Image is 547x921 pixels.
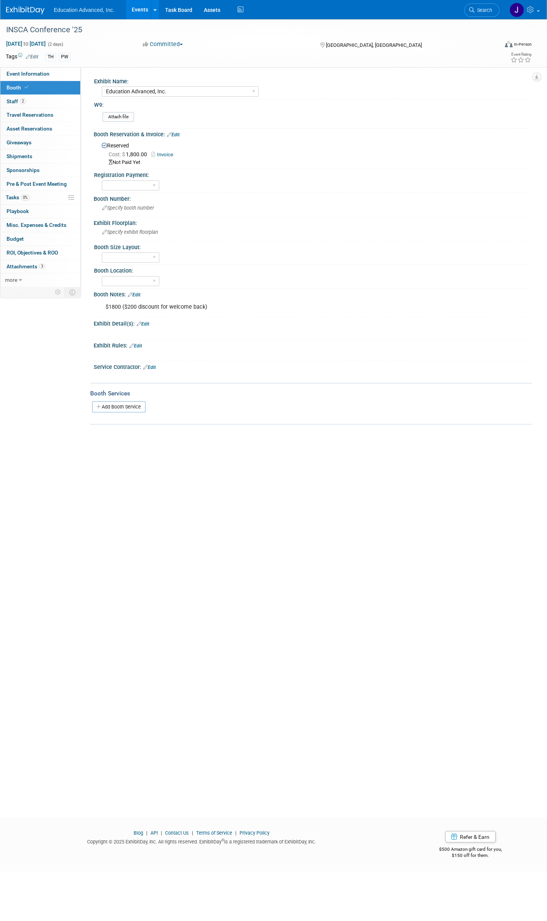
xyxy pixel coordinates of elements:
[0,95,80,108] a: Staff2
[94,265,528,274] div: Booth Location:
[326,42,422,48] span: [GEOGRAPHIC_DATA], [GEOGRAPHIC_DATA]
[140,40,186,48] button: Committed
[454,40,532,51] div: Event Format
[129,343,142,349] a: Edit
[7,167,40,173] span: Sponsorships
[165,830,189,835] a: Contact Us
[240,830,269,835] a: Privacy Policy
[0,273,80,287] a: more
[7,84,30,91] span: Booth
[514,41,532,47] div: In-Person
[26,54,38,60] a: Edit
[0,232,80,246] a: Budget
[22,41,30,47] span: to
[0,191,80,204] a: Tasks0%
[90,389,532,398] div: Booth Services
[7,98,26,104] span: Staff
[464,3,499,17] a: Search
[409,852,532,858] div: $150 off for them.
[144,830,149,835] span: |
[7,126,52,132] span: Asset Reservations
[474,7,492,13] span: Search
[3,23,487,37] div: INSCA Conference '25
[233,830,238,835] span: |
[94,241,528,251] div: Booth Size Layout:
[39,263,45,269] span: 3
[409,841,532,858] div: $500 Amazon gift card for you,
[54,7,114,13] span: Education Advanced, Inc.
[102,205,154,211] span: Specify booth number
[94,193,532,203] div: Booth Number:
[0,108,80,122] a: Travel Reservations
[511,53,531,56] div: Event Rating
[45,53,56,61] div: TH
[102,229,158,235] span: Specify exhibit floorplan
[0,205,80,218] a: Playbook
[137,321,149,327] a: Edit
[100,299,447,315] div: $1800 ($200 discount for welcome back)
[7,153,32,159] span: Shipments
[7,222,66,228] span: Misc. Expenses & Credits
[196,830,232,835] a: Terms of Service
[6,53,38,61] td: Tags
[7,71,50,77] span: Event Information
[21,195,30,200] span: 0%
[94,340,532,350] div: Exhibit Rules:
[0,67,80,81] a: Event Information
[94,129,532,139] div: Booth Reservation & Invoice:
[445,831,496,842] a: Refer & Earn
[134,830,143,835] a: Blog
[150,830,158,835] a: API
[59,53,71,61] div: PW
[7,250,58,256] span: ROI, Objectives & ROO
[0,81,80,94] a: Booth
[0,218,80,232] a: Misc. Expenses & Credits
[0,177,80,191] a: Pre & Post Event Meeting
[128,292,140,298] a: Edit
[47,42,63,47] span: (2 days)
[6,40,46,47] span: [DATE] [DATE]
[190,830,195,835] span: |
[92,401,145,412] a: Add Booth Service
[0,260,80,273] a: Attachments3
[7,263,45,270] span: Attachments
[151,152,177,157] a: Invoice
[94,76,528,85] div: Exhibit Name:
[7,181,67,187] span: Pre & Post Event Meeting
[94,289,532,299] div: Booth Notes:
[0,164,80,177] a: Sponsorships
[109,151,126,157] span: Cost: $
[159,830,164,835] span: |
[143,365,156,370] a: Edit
[5,277,17,283] span: more
[509,3,524,17] img: Jennifer Knipp
[94,99,528,109] div: W9:
[65,287,81,297] td: Toggle Event Tabs
[6,194,30,200] span: Tasks
[94,217,532,227] div: Exhibit Floorplan:
[99,140,526,167] div: Reserved
[109,159,526,166] div: Not Paid Yet
[505,41,512,47] img: Format-Inperson.png
[7,236,24,242] span: Budget
[6,836,397,845] div: Copyright © 2025 ExhibitDay, Inc. All rights reserved. ExhibitDay is a registered trademark of Ex...
[94,318,532,328] div: Exhibit Detail(s):
[7,139,31,146] span: Giveaways
[0,122,80,136] a: Asset Reservations
[0,150,80,163] a: Shipments
[6,7,45,14] img: ExhibitDay
[0,246,80,260] a: ROI, Objectives & ROO
[20,98,26,104] span: 2
[94,169,528,179] div: Registration Payment:
[221,838,224,842] sup: ®
[7,208,29,214] span: Playbook
[25,85,28,89] i: Booth reservation complete
[109,151,150,157] span: 1,800.00
[51,287,65,297] td: Personalize Event Tab Strip
[167,132,180,137] a: Edit
[7,112,53,118] span: Travel Reservations
[94,361,532,371] div: Service Contractor:
[0,136,80,149] a: Giveaways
